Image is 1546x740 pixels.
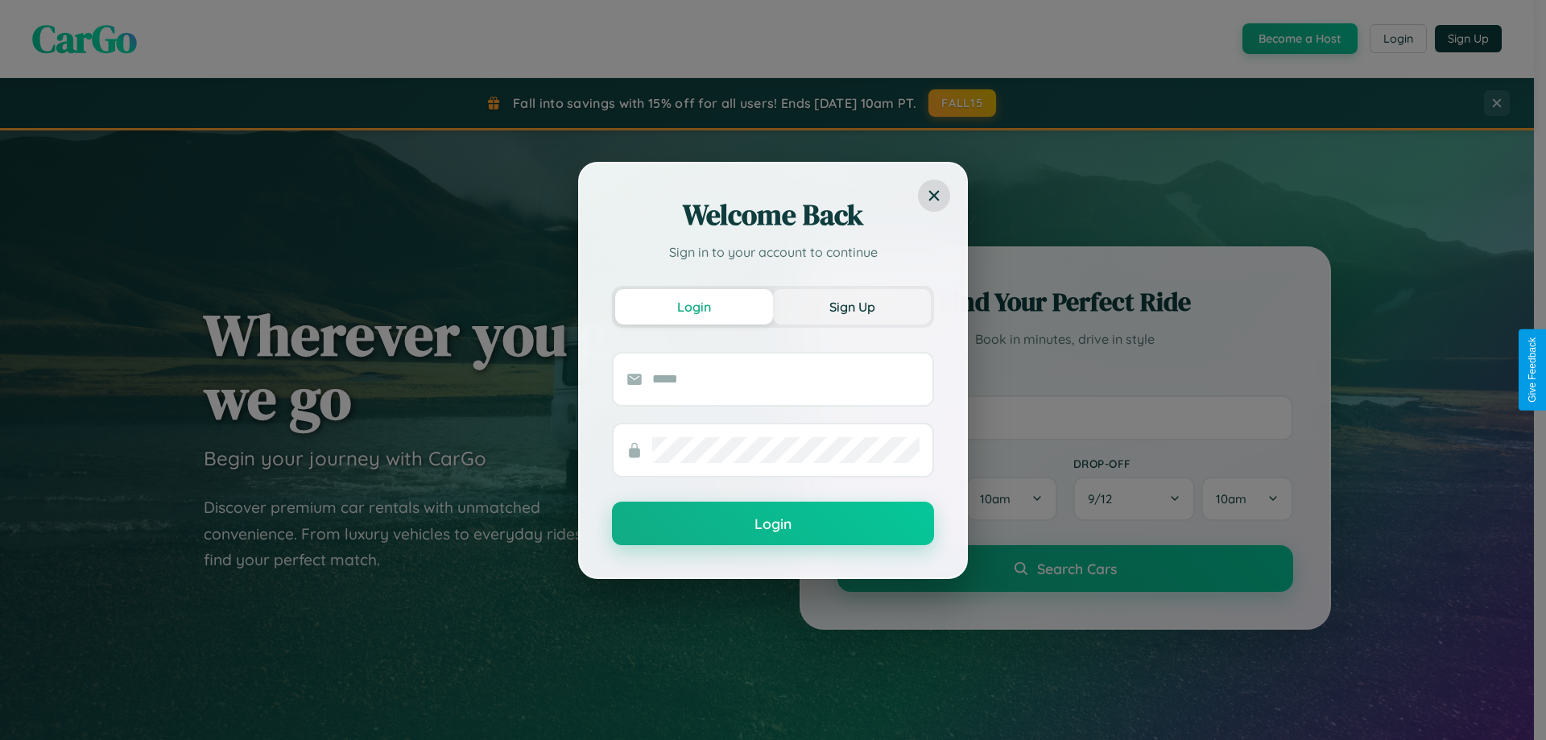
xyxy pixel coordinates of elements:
[612,502,934,545] button: Login
[612,196,934,234] h2: Welcome Back
[612,242,934,262] p: Sign in to your account to continue
[1527,337,1538,403] div: Give Feedback
[615,289,773,325] button: Login
[773,289,931,325] button: Sign Up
